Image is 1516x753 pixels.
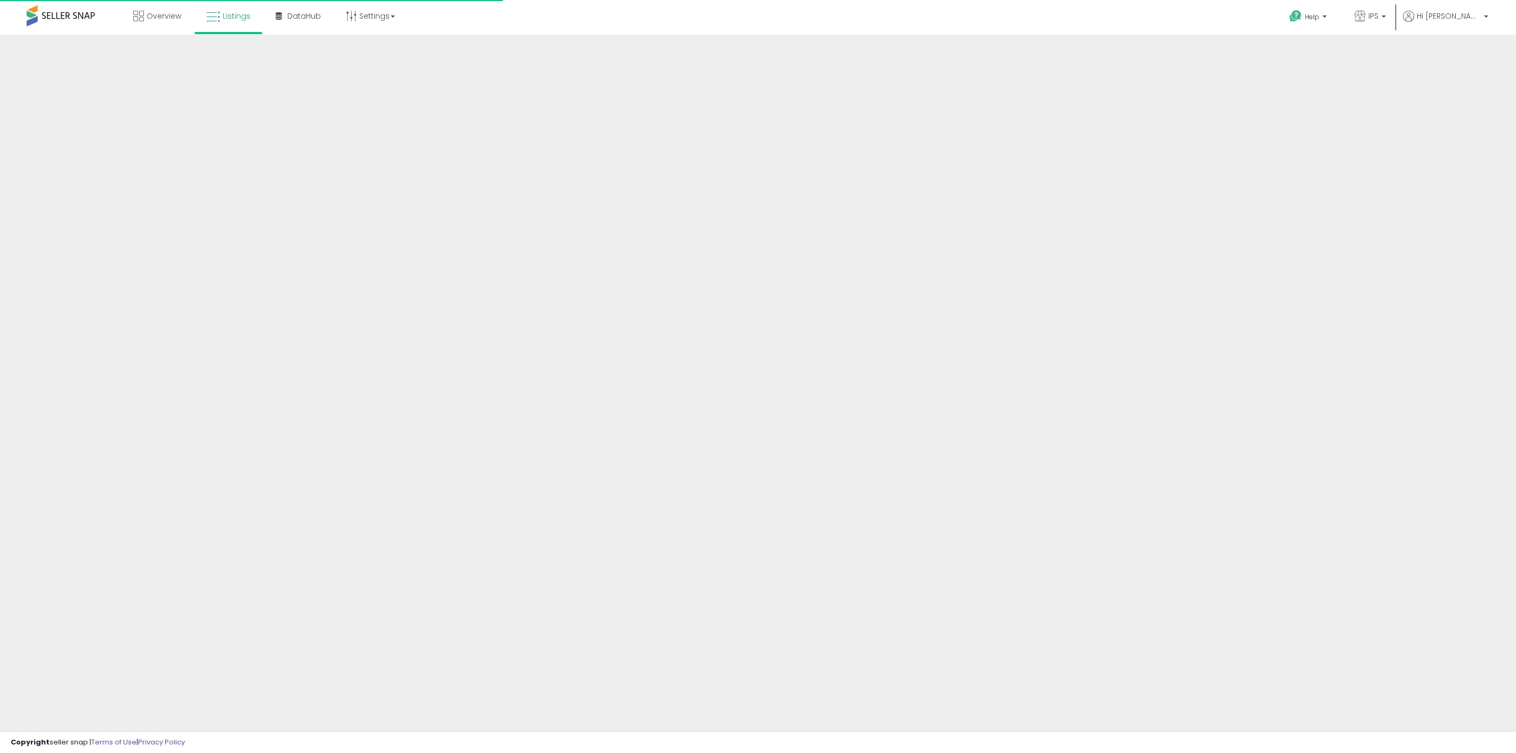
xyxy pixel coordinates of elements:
span: Hi [PERSON_NAME] [1417,11,1481,21]
span: IPS [1368,11,1378,21]
span: Listings [223,11,251,21]
i: Get Help [1289,10,1302,23]
span: Help [1305,12,1319,21]
span: Overview [147,11,181,21]
span: DataHub [287,11,321,21]
a: Help [1281,2,1337,35]
a: Hi [PERSON_NAME] [1403,11,1488,35]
